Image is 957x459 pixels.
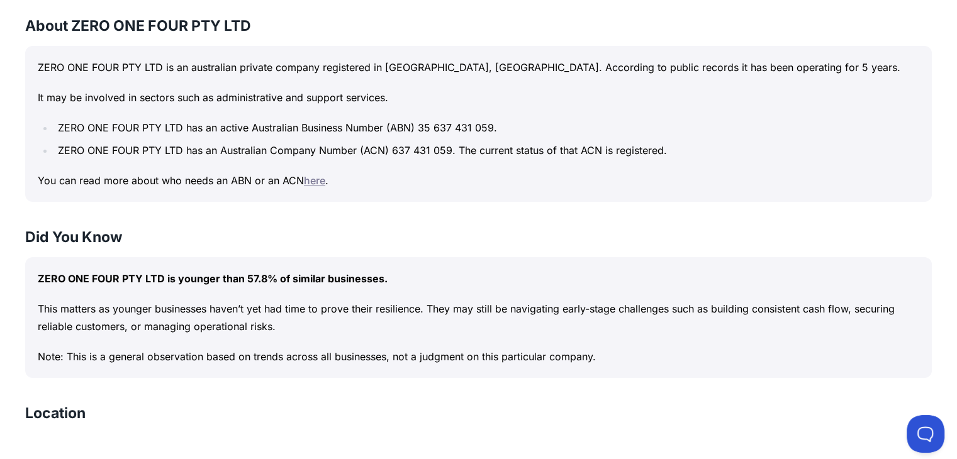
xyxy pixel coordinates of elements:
p: ZERO ONE FOUR PTY LTD is an australian private company registered in [GEOGRAPHIC_DATA], [GEOGRAPH... [38,58,919,76]
p: It may be involved in sectors such as administrative and support services. [38,89,919,106]
h3: Location [25,403,86,423]
p: ZERO ONE FOUR PTY LTD is younger than 57.8% of similar businesses. [38,270,919,287]
iframe: Toggle Customer Support [907,415,944,453]
h3: About ZERO ONE FOUR PTY LTD [25,16,932,36]
h3: Did You Know [25,227,932,247]
p: This matters as younger businesses haven’t yet had time to prove their resilience. They may still... [38,300,919,335]
p: You can read more about who needs an ABN or an ACN . [38,172,919,189]
a: here [304,174,325,187]
li: ZERO ONE FOUR PTY LTD has an Australian Company Number (ACN) 637 431 059. The current status of t... [54,141,919,159]
p: Note: This is a general observation based on trends across all businesses, not a judgment on this... [38,348,919,365]
li: ZERO ONE FOUR PTY LTD has an active Australian Business Number (ABN) 35 637 431 059. [54,119,919,136]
